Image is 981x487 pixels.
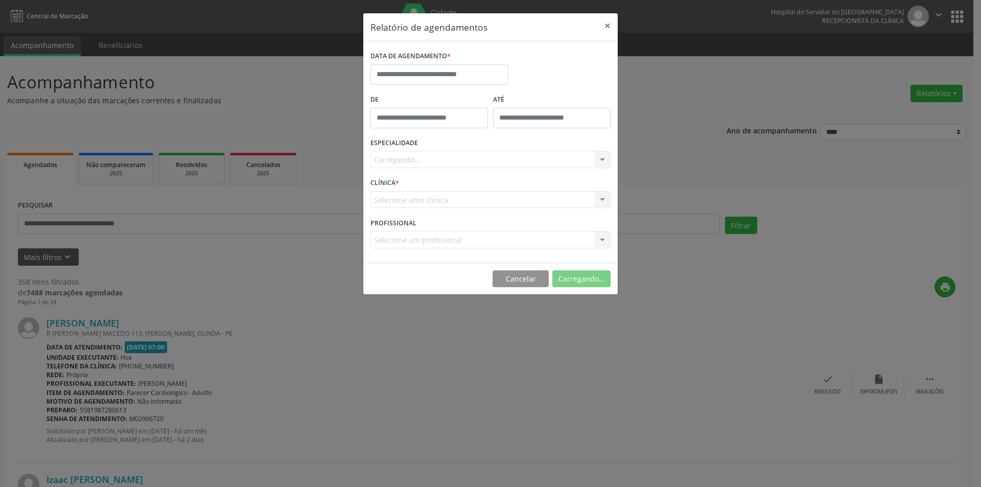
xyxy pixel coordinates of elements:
label: ATÉ [493,92,611,108]
button: Close [597,13,618,38]
label: DATA DE AGENDAMENTO [370,49,451,64]
button: Cancelar [493,270,549,288]
label: PROFISSIONAL [370,215,416,231]
label: De [370,92,488,108]
h5: Relatório de agendamentos [370,20,487,34]
label: CLÍNICA [370,175,399,191]
label: ESPECIALIDADE [370,135,418,151]
button: Carregando... [552,270,611,288]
